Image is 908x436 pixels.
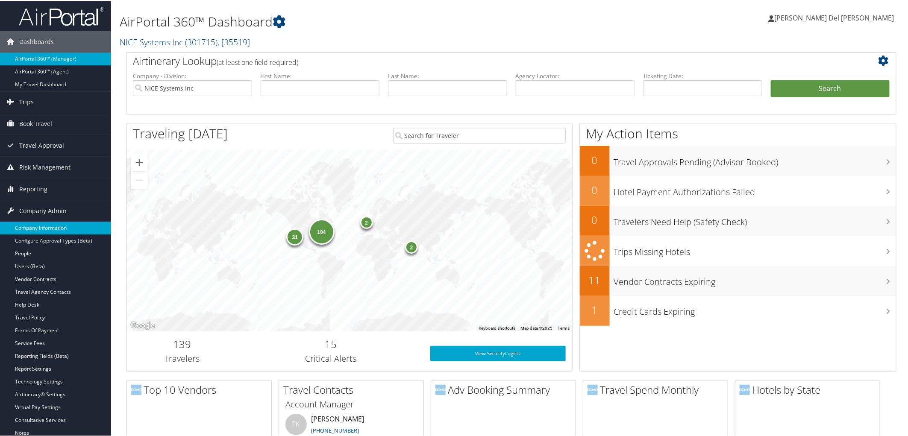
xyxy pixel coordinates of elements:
h3: Vendor Contracts Expiring [614,271,896,287]
span: ( 301715 ) [185,35,217,47]
h3: Travelers [133,352,232,364]
span: (at least one field required) [217,57,298,66]
a: NICE Systems Inc [120,35,250,47]
a: Open this area in Google Maps (opens a new window) [129,319,157,331]
div: 2 [405,240,418,253]
h2: Airtinerary Lookup [133,53,826,67]
h2: Top 10 Vendors [131,382,271,396]
label: First Name: [261,71,380,79]
img: domo-logo.png [131,384,141,394]
h3: Travel Approvals Pending (Advisor Booked) [614,151,896,167]
div: TK [285,413,307,434]
h2: Travel Contacts [283,382,423,396]
h2: 139 [133,336,232,351]
h3: Critical Alerts [244,352,417,364]
button: Keyboard shortcuts [479,325,515,331]
h2: 1 [580,302,610,316]
a: View SecurityLogic® [430,345,566,360]
h2: 0 [580,212,610,226]
label: Last Name: [388,71,507,79]
h1: Traveling [DATE] [133,124,228,142]
a: 0Hotel Payment Authorizations Failed [580,175,896,205]
button: Zoom out [131,171,148,188]
span: Company Admin [19,199,67,221]
h1: My Action Items [580,124,896,142]
h3: Trips Missing Hotels [614,241,896,257]
span: Trips [19,91,34,112]
span: [PERSON_NAME] Del [PERSON_NAME] [774,12,894,22]
div: 104 [309,218,334,243]
h2: 0 [580,182,610,196]
h1: AirPortal 360™ Dashboard [120,12,642,30]
h2: Adv Booking Summary [435,382,576,396]
div: 31 [286,228,303,245]
label: Agency Locator: [516,71,635,79]
button: Search [771,79,890,97]
label: Company - Division: [133,71,252,79]
a: [PHONE_NUMBER] [311,426,359,433]
span: Book Travel [19,112,52,134]
img: airportal-logo.png [19,6,104,26]
a: Trips Missing Hotels [580,235,896,265]
h2: 15 [244,336,417,351]
a: 1Credit Cards Expiring [580,295,896,325]
span: , [ 35519 ] [217,35,250,47]
a: [PERSON_NAME] Del [PERSON_NAME] [768,4,903,30]
img: domo-logo.png [588,384,598,394]
img: domo-logo.png [435,384,446,394]
img: Google [129,319,157,331]
h2: Travel Spend Monthly [588,382,728,396]
a: 11Vendor Contracts Expiring [580,265,896,295]
span: Reporting [19,178,47,199]
span: Travel Approval [19,134,64,155]
h3: Hotel Payment Authorizations Failed [614,181,896,197]
h3: Credit Cards Expiring [614,301,896,317]
a: 0Travel Approvals Pending (Advisor Booked) [580,145,896,175]
h2: 11 [580,272,610,287]
h2: Hotels by State [740,382,880,396]
a: Terms (opens in new tab) [558,325,570,330]
label: Ticketing Date: [643,71,762,79]
h3: Account Manager [285,398,417,410]
button: Zoom in [131,153,148,170]
div: 2 [360,215,373,228]
img: domo-logo.png [740,384,750,394]
span: Map data ©2025 [520,325,552,330]
input: Search for Traveler [393,127,566,143]
span: Risk Management [19,156,71,177]
span: Dashboards [19,30,54,52]
h3: Travelers Need Help (Safety Check) [614,211,896,227]
h2: 0 [580,152,610,167]
a: 0Travelers Need Help (Safety Check) [580,205,896,235]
